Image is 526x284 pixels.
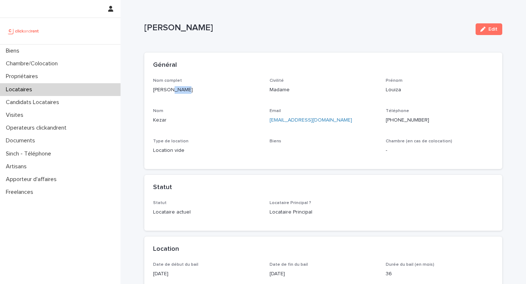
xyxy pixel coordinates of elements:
span: Nom complet [153,78,182,83]
p: [DATE] [153,270,261,278]
span: Chambre (en cas de colocation) [386,139,452,143]
span: Type de location [153,139,188,143]
span: Email [270,109,281,113]
p: Locataire actuel [153,208,261,216]
p: 36 [386,270,493,278]
span: Téléphone [386,109,409,113]
p: Operateurs clickandrent [3,124,72,131]
p: Candidats Locataires [3,99,65,106]
p: [PERSON_NAME] [153,86,261,94]
p: Locataire Principal [270,208,377,216]
span: Date de fin du bail [270,262,308,267]
ringoverc2c-number-84e06f14122c: [PHONE_NUMBER] [386,118,429,123]
p: Sinch - Téléphone [3,150,57,157]
p: [PERSON_NAME] [144,23,470,33]
span: Locataire Principal ? [270,201,311,205]
span: Civilité [270,78,284,83]
p: - [386,147,493,154]
p: [DATE] [270,270,377,278]
h2: Général [153,61,177,69]
h2: Statut [153,184,172,192]
p: Chambre/Colocation [3,60,64,67]
p: Visites [3,112,29,119]
p: Locataires [3,86,38,93]
span: Durée du bail (en mois) [386,262,434,267]
p: Madame [270,86,377,94]
span: Nom [153,109,163,113]
p: Propriétaires [3,73,44,80]
p: Louiza [386,86,493,94]
span: Date de début du bail [153,262,198,267]
a: [EMAIL_ADDRESS][DOMAIN_NAME] [270,118,352,123]
button: Edit [476,23,502,35]
p: Kezar [153,116,261,124]
ringoverc2c-84e06f14122c: Call with Ringover [386,118,429,123]
span: Statut [153,201,167,205]
p: Location vide [153,147,261,154]
p: Biens [3,47,25,54]
p: Apporteur d'affaires [3,176,62,183]
p: Documents [3,137,41,144]
img: UCB0brd3T0yccxBKYDjQ [6,24,41,38]
p: Freelances [3,189,39,196]
span: Edit [488,27,498,32]
span: Prénom [386,78,403,83]
span: Biens [270,139,281,143]
p: Artisans [3,163,33,170]
h2: Location [153,245,179,253]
